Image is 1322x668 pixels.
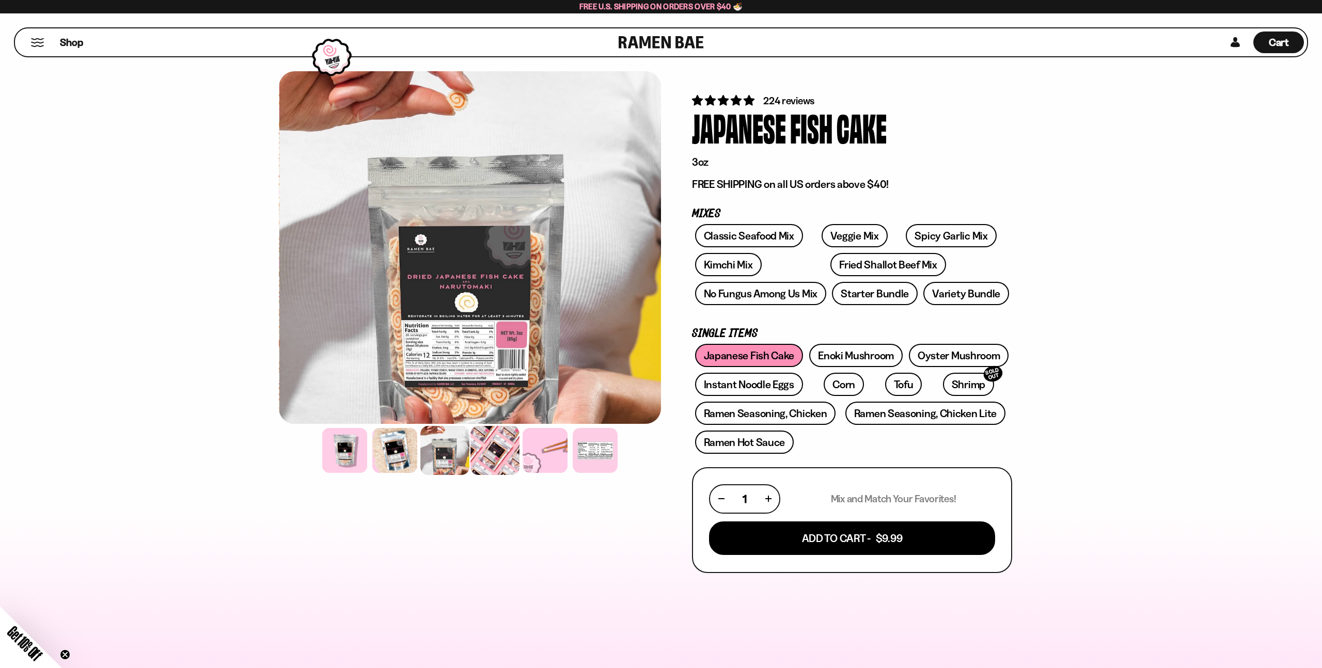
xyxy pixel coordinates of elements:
[906,224,996,247] a: Spicy Garlic Mix
[845,402,1005,425] a: Ramen Seasoning, Chicken Lite
[695,253,762,276] a: Kimchi Mix
[695,282,826,305] a: No Fungus Among Us Mix
[692,108,786,147] div: Japanese
[692,178,1012,191] p: FREE SHIPPING on all US orders above $40!
[743,492,747,505] span: 1
[692,155,1012,169] p: 3oz
[909,344,1009,367] a: Oyster Mushroom
[831,492,956,505] p: Mix and Match Your Favorites!
[1253,28,1304,56] a: Cart
[695,431,794,454] a: Ramen Hot Sauce
[709,521,995,555] button: Add To Cart - $9.99
[60,31,83,53] a: Shop
[790,108,832,147] div: Fish
[832,282,918,305] a: Starter Bundle
[1269,36,1289,49] span: Cart
[943,373,994,396] a: ShrimpSOLD OUT
[692,94,757,107] span: 4.76 stars
[5,623,45,663] span: Get 10% Off
[824,373,864,396] a: Corn
[837,108,887,147] div: Cake
[60,36,83,50] span: Shop
[822,224,888,247] a: Veggie Mix
[763,94,814,107] span: 224 reviews
[695,402,836,425] a: Ramen Seasoning, Chicken
[692,329,1012,339] p: Single Items
[923,282,1009,305] a: Variety Bundle
[60,649,70,660] button: Close teaser
[695,373,803,396] a: Instant Noodle Eggs
[579,2,743,11] span: Free U.S. Shipping on Orders over $40 🍜
[982,364,1004,384] div: SOLD OUT
[30,38,44,47] button: Mobile Menu Trigger
[695,224,803,247] a: Classic Seafood Mix
[692,209,1012,219] p: Mixes
[809,344,903,367] a: Enoki Mushroom
[885,373,922,396] a: Tofu
[830,253,946,276] a: Fried Shallot Beef Mix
